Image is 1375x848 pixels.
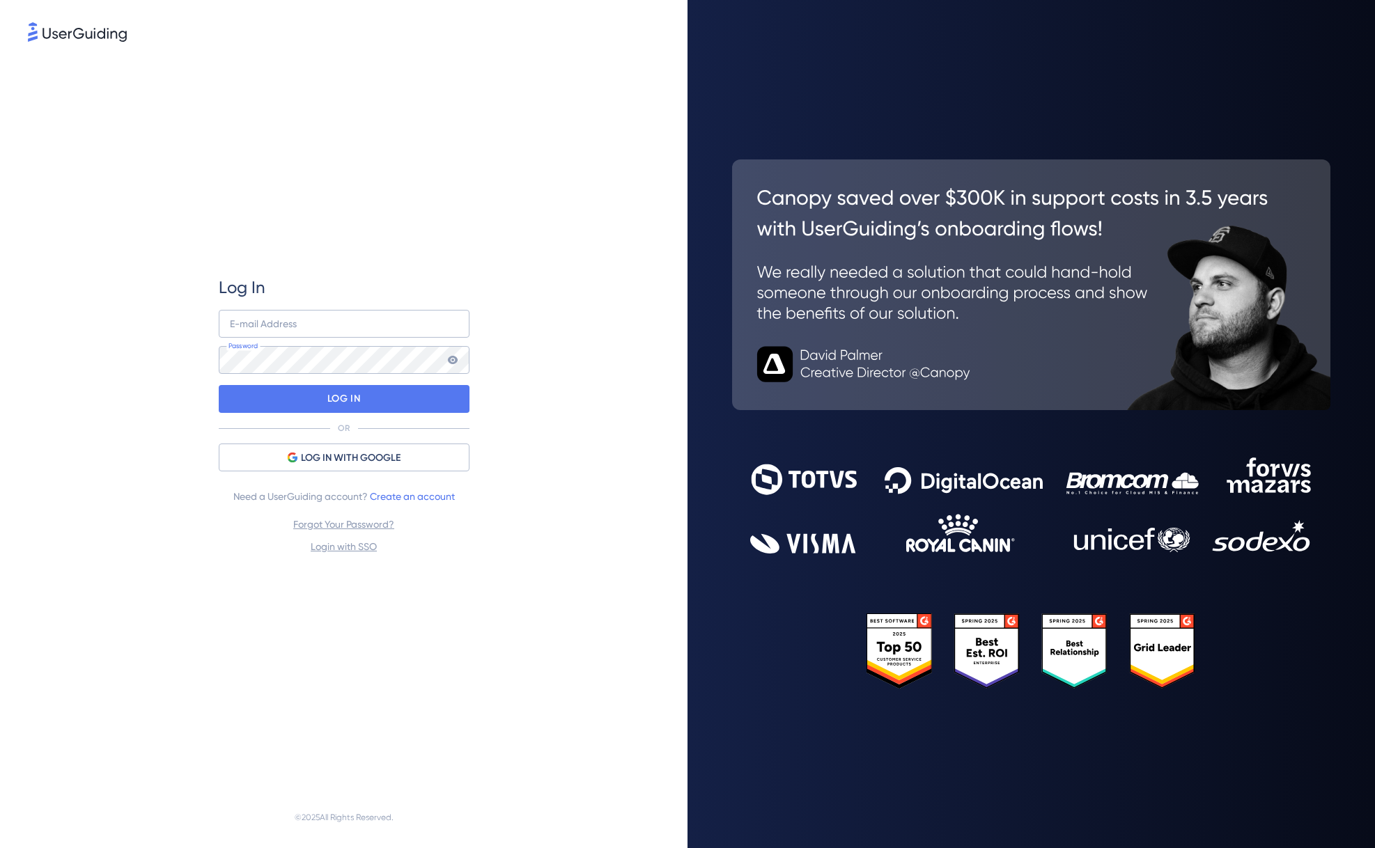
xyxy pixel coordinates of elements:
[311,541,377,552] a: Login with SSO
[370,491,455,502] a: Create an account
[867,613,1195,689] img: 25303e33045975176eb484905ab012ff.svg
[295,809,394,826] span: © 2025 All Rights Reserved.
[293,519,394,530] a: Forgot Your Password?
[301,450,401,466] span: LOG IN WITH GOOGLE
[750,457,1312,553] img: 9302ce2ac39453076f5bc0f2f2ca889b.svg
[219,276,265,299] span: Log In
[233,488,455,505] span: Need a UserGuiding account?
[327,388,360,410] p: LOG IN
[338,423,350,434] p: OR
[732,159,1330,409] img: 26c0aa7c25a843aed4baddd2b5e0fa68.svg
[28,22,127,42] img: 8faab4ba6bc7696a72372aa768b0286c.svg
[219,310,469,338] input: example@company.com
